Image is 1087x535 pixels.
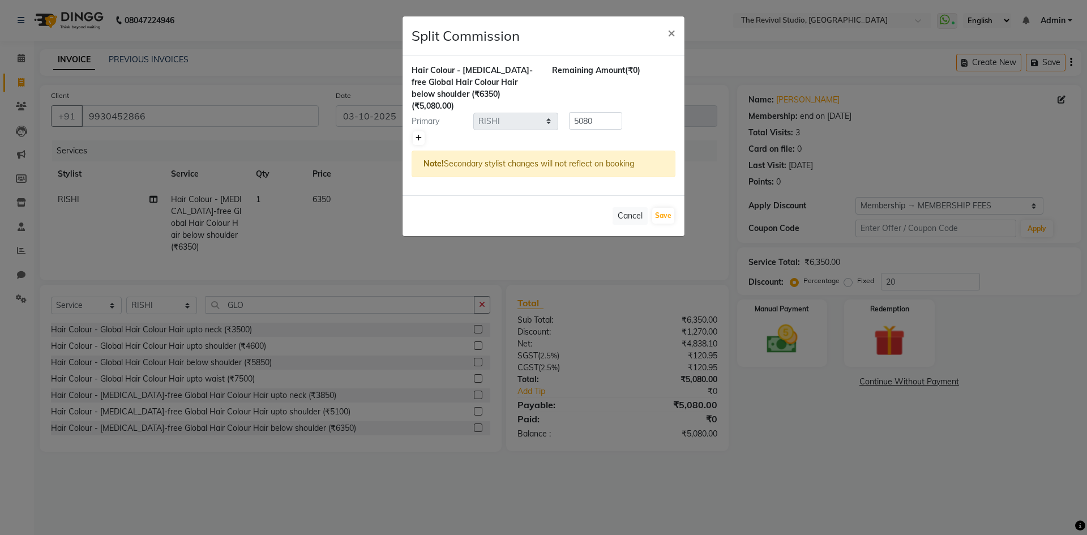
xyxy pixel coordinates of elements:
[412,101,454,111] span: (₹5,080.00)
[613,207,648,225] button: Cancel
[667,24,675,41] span: ×
[403,115,473,127] div: Primary
[552,65,625,75] span: Remaining Amount
[652,208,674,224] button: Save
[412,151,675,177] div: Secondary stylist changes will not reflect on booking
[423,159,444,169] strong: Note!
[412,25,520,46] h4: Split Commission
[625,65,640,75] span: (₹0)
[412,65,533,99] span: Hair Colour - [MEDICAL_DATA]-free Global Hair Colour Hair below shoulder (₹6350)
[658,16,684,48] button: Close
